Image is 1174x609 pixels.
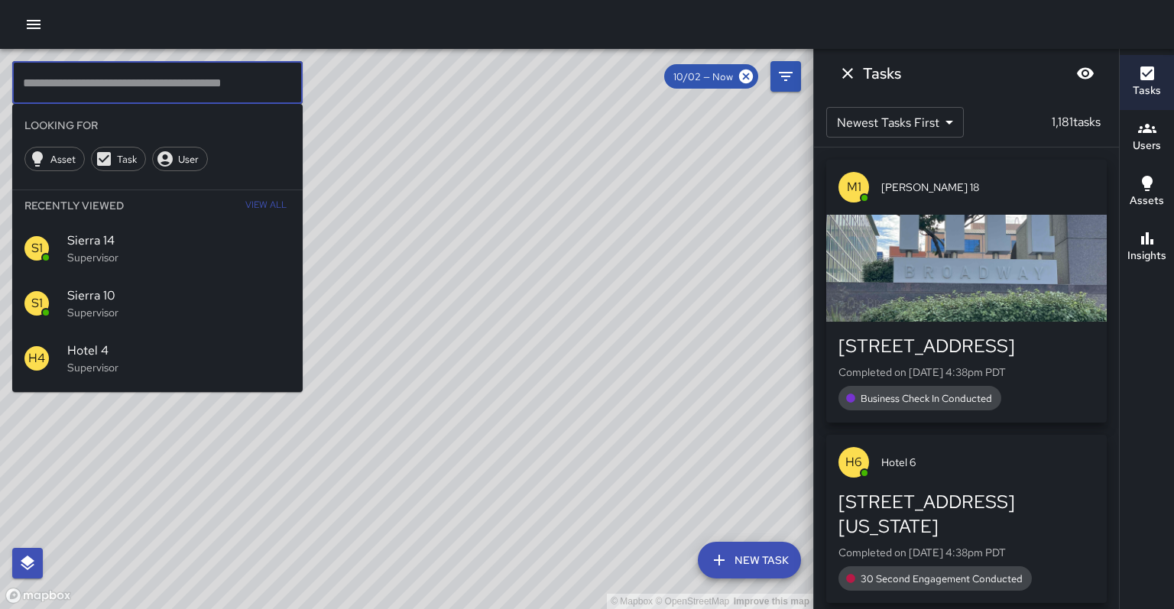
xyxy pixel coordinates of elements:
p: Supervisor [67,360,290,375]
button: H6Hotel 6[STREET_ADDRESS][US_STATE]Completed on [DATE] 4:38pm PDT30 Second Engagement Conducted [826,435,1107,603]
span: [PERSON_NAME] 18 [881,180,1095,195]
div: S1Sierra 10Supervisor [12,276,303,331]
h6: Insights [1127,248,1166,264]
div: S1Sierra 14Supervisor [12,221,303,276]
p: Supervisor [67,305,290,320]
p: H6 [845,453,862,471]
p: H4 [28,349,45,368]
button: View All [242,190,290,221]
span: Asset [42,153,84,166]
span: Business Check In Conducted [851,392,1001,405]
span: 30 Second Engagement Conducted [851,572,1032,585]
li: Recently Viewed [12,190,303,221]
div: H4Hotel 4Supervisor [12,331,303,386]
span: User [170,153,207,166]
button: Filters [770,61,801,92]
span: Task [109,153,145,166]
p: 1,181 tasks [1046,113,1107,131]
li: Looking For [12,110,303,141]
button: Users [1120,110,1174,165]
div: [STREET_ADDRESS][US_STATE] [838,490,1095,539]
p: Completed on [DATE] 4:38pm PDT [838,364,1095,380]
p: M1 [847,178,861,196]
h6: Assets [1130,193,1164,209]
div: [STREET_ADDRESS] [838,334,1095,358]
button: Blur [1070,58,1101,89]
p: Supervisor [67,250,290,265]
h6: Tasks [1133,83,1161,99]
span: Sierra 14 [67,232,290,250]
span: Sierra 10 [67,287,290,305]
div: Asset [24,147,85,171]
h6: Users [1133,138,1161,154]
span: Hotel 4 [67,342,290,360]
div: Newest Tasks First [826,107,964,138]
div: User [152,147,208,171]
button: Insights [1120,220,1174,275]
span: Hotel 6 [881,455,1095,470]
span: View All [245,193,287,218]
div: Task [91,147,146,171]
p: Completed on [DATE] 4:38pm PDT [838,545,1095,560]
button: Assets [1120,165,1174,220]
h6: Tasks [863,61,901,86]
div: 10/02 — Now [664,64,758,89]
button: Dismiss [832,58,863,89]
p: S1 [31,239,43,258]
span: 10/02 — Now [664,70,742,83]
p: S1 [31,294,43,313]
button: M1[PERSON_NAME] 18[STREET_ADDRESS]Completed on [DATE] 4:38pm PDTBusiness Check In Conducted [826,160,1107,423]
button: Tasks [1120,55,1174,110]
button: New Task [698,542,801,578]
